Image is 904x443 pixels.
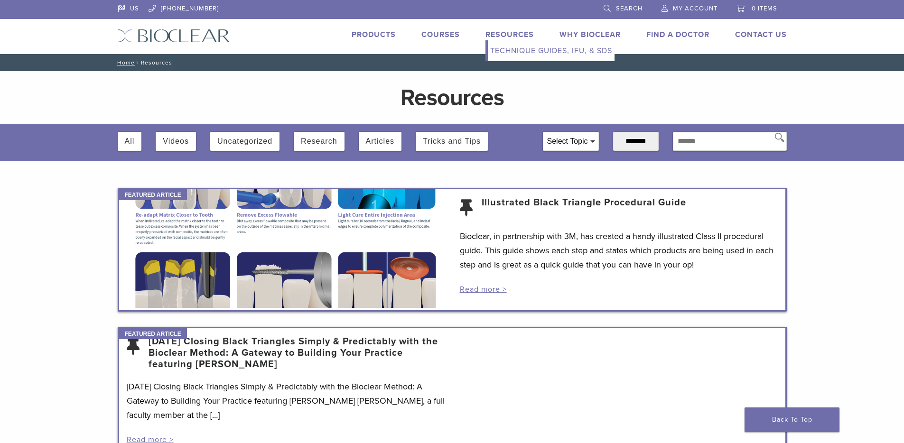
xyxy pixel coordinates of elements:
button: All [125,132,135,151]
a: Resources [485,30,534,39]
button: Uncategorized [217,132,272,151]
h1: Resources [232,86,673,109]
img: Bioclear [118,29,230,43]
p: Bioclear, in partnership with 3M, has created a handy illustrated Class II procedural guide. This... [460,229,778,272]
a: Home [114,59,135,66]
a: Contact Us [735,30,787,39]
span: 0 items [752,5,777,12]
nav: Resources [111,54,794,71]
a: Products [352,30,396,39]
button: Tricks and Tips [423,132,481,151]
a: Find A Doctor [646,30,709,39]
span: Search [616,5,643,12]
button: Videos [163,132,189,151]
span: / [135,60,141,65]
a: Technique Guides, IFU, & SDS [488,40,615,61]
a: Read more > [460,285,507,294]
a: Courses [421,30,460,39]
p: [DATE] Closing Black Triangles Simply & Predictably with the Bioclear Method: A Gateway to Buildi... [127,379,445,422]
span: My Account [673,5,718,12]
div: Select Topic [543,132,598,150]
a: Back To Top [745,407,839,432]
a: [DATE] Closing Black Triangles Simply & Predictably with the Bioclear Method: A Gateway to Buildi... [149,336,445,370]
a: Illustrated Black Triangle Procedural Guide [482,197,686,220]
button: Research [301,132,337,151]
button: Articles [366,132,394,151]
a: Why Bioclear [559,30,621,39]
